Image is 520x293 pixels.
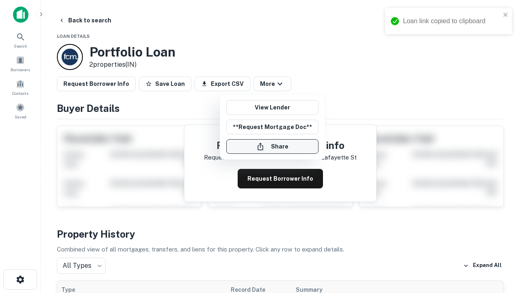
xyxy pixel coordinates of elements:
iframe: Chat Widget [479,228,520,267]
button: close [503,11,509,19]
button: **Request Mortgage Doc** [226,120,318,134]
a: View Lender [226,100,318,115]
button: Share [226,139,318,154]
div: Loan link copied to clipboard [403,16,500,26]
